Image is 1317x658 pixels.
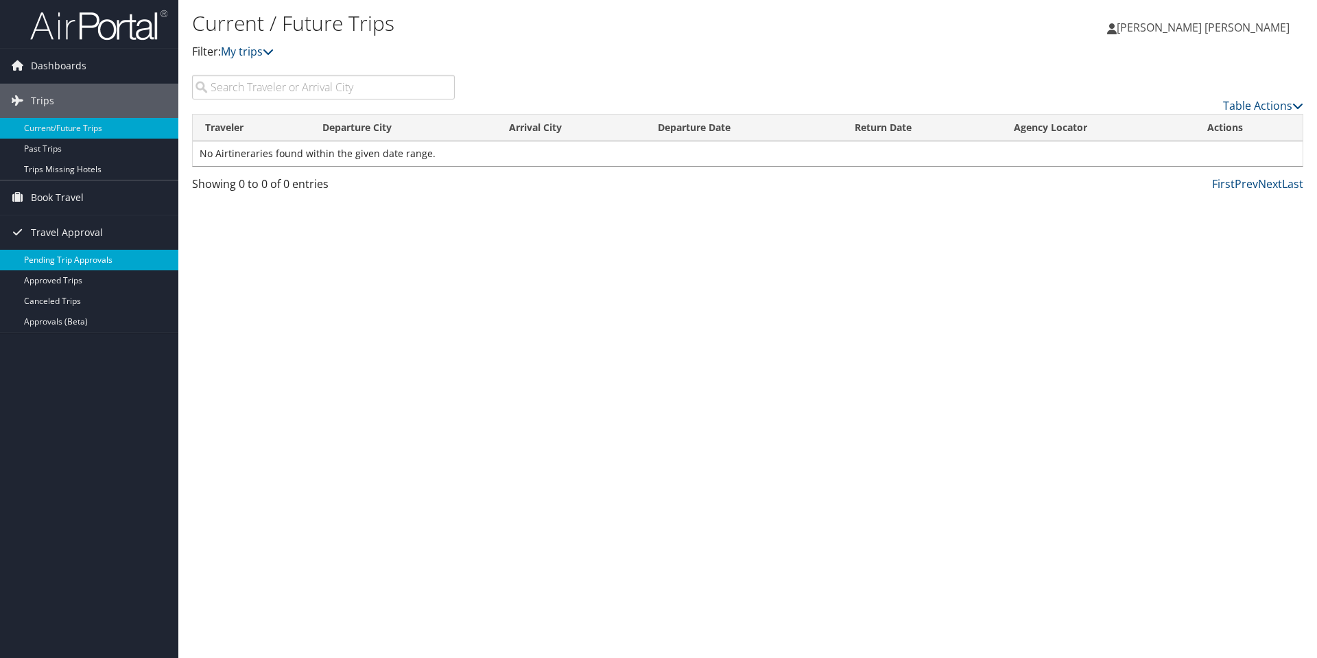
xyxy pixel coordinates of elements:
th: Departure City: activate to sort column ascending [310,115,497,141]
a: Last [1282,176,1303,191]
th: Departure Date: activate to sort column descending [645,115,842,141]
th: Return Date: activate to sort column ascending [842,115,1001,141]
h1: Current / Future Trips [192,9,933,38]
span: Book Travel [31,180,84,215]
a: Prev [1235,176,1258,191]
span: Travel Approval [31,215,103,250]
span: Trips [31,84,54,118]
a: [PERSON_NAME] [PERSON_NAME] [1107,7,1303,48]
span: Dashboards [31,49,86,83]
img: airportal-logo.png [30,9,167,41]
a: My trips [221,44,274,59]
th: Agency Locator: activate to sort column ascending [1001,115,1195,141]
span: [PERSON_NAME] [PERSON_NAME] [1117,20,1290,35]
th: Actions [1195,115,1303,141]
div: Showing 0 to 0 of 0 entries [192,176,455,199]
th: Traveler: activate to sort column ascending [193,115,310,141]
input: Search Traveler or Arrival City [192,75,455,99]
a: Next [1258,176,1282,191]
th: Arrival City: activate to sort column ascending [497,115,645,141]
p: Filter: [192,43,933,61]
a: Table Actions [1223,98,1303,113]
td: No Airtineraries found within the given date range. [193,141,1303,166]
a: First [1212,176,1235,191]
